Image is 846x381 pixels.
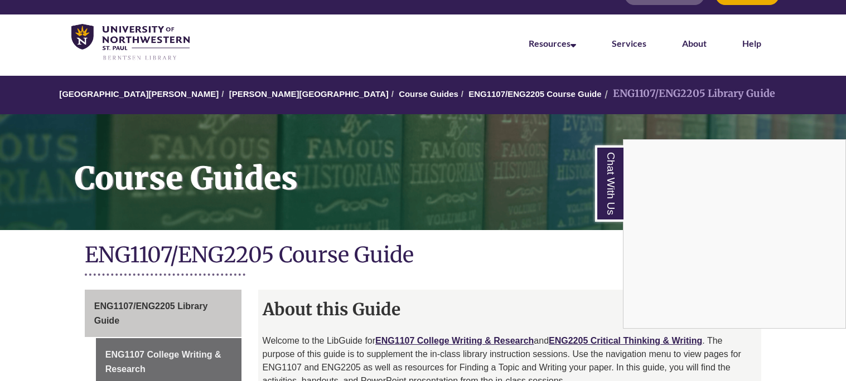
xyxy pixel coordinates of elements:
[623,139,846,329] div: Chat With Us
[623,140,845,328] iframe: Chat Widget
[612,38,646,48] a: Services
[529,38,576,48] a: Resources
[742,38,761,48] a: Help
[682,38,707,48] a: About
[595,145,623,222] a: Chat With Us
[71,24,190,61] img: UNWSP Library Logo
